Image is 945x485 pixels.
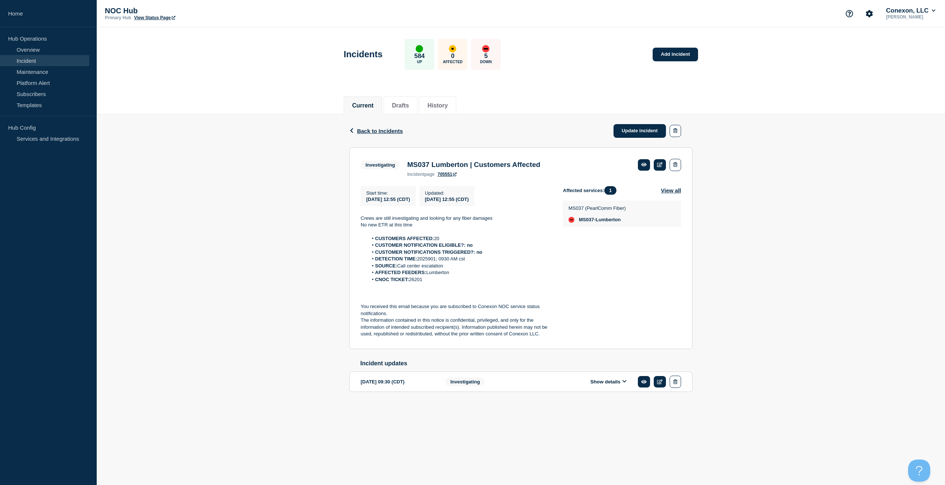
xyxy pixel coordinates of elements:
[451,52,454,60] p: 0
[360,360,693,367] h2: Incident updates
[361,215,551,222] p: Crews are still investigating and looking for any fiber damages
[361,222,551,228] p: No new ETR at this time
[105,7,252,15] p: NOC Hub
[480,60,492,64] p: Down
[344,49,382,59] h1: Incidents
[414,52,425,60] p: 584
[661,186,681,195] button: View all
[361,303,551,317] p: You received this email because you are subscribed to Conexon NOC service status notifications.
[484,52,488,60] p: 5
[443,60,463,64] p: Affected
[884,7,937,14] button: Conexon, LLC
[352,102,374,109] button: Current
[588,379,629,385] button: Show details
[653,48,698,61] a: Add incident
[392,102,409,109] button: Drafts
[357,128,403,134] span: Back to Incidents
[407,172,424,177] span: incident
[563,186,620,195] span: Affected services:
[366,190,410,196] p: Start time :
[437,172,457,177] a: 705551
[368,256,551,262] li: 2025901; 0930 AM cst
[368,263,551,269] li: Call center escalation
[568,217,574,223] div: down
[407,172,434,177] p: page
[842,6,857,21] button: Support
[349,128,403,134] button: Back to Incidents
[375,277,409,282] strong: CNOC TICKET:
[425,190,469,196] p: Updated :
[884,14,937,20] p: [PERSON_NAME]
[368,269,551,276] li: Lumberton
[368,276,551,283] li: 26201
[375,256,417,262] strong: DETECTION TIME:
[417,60,422,64] p: Up
[375,270,426,275] strong: AFFECTED FEEDERS:
[375,242,473,248] strong: CUSTOMER NOTIFICATION ELIGIBLE?: no
[579,217,621,223] span: MS037-Lumberton
[449,45,456,52] div: affected
[375,236,434,241] strong: CUSTOMERS AFFECTED:
[862,6,877,21] button: Account settings
[361,317,551,337] p: The information contained in this notice is confidential, privileged, and only for the informatio...
[614,124,666,138] a: Update incident
[105,15,131,20] p: Primary Hub
[407,161,540,169] h3: MS037 Lumberton | Customers Affected
[427,102,448,109] button: History
[416,45,423,52] div: up
[375,263,397,269] strong: SOURCE:
[375,249,482,255] strong: CUSTOMER NOTIFICATIONS TRIGGERED?: no
[361,161,400,169] span: Investigating
[568,205,626,211] p: MS037 (PearlComm Fiber)
[368,235,551,242] li: 20
[446,378,485,386] span: Investigating
[366,197,410,202] span: [DATE] 12:55 (CDT)
[604,186,616,195] span: 1
[361,376,434,388] div: [DATE] 09:30 (CDT)
[482,45,489,52] div: down
[908,460,930,482] iframe: Help Scout Beacon - Open
[425,196,469,202] div: [DATE] 12:55 (CDT)
[134,15,175,20] a: View Status Page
